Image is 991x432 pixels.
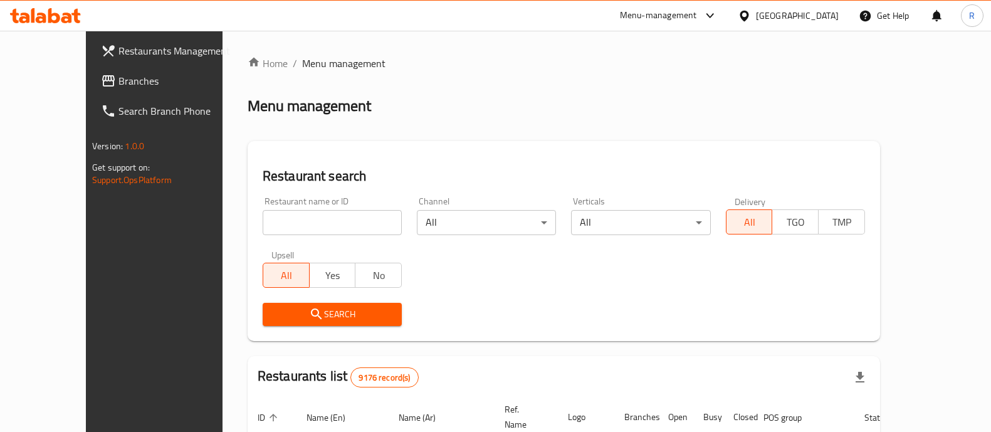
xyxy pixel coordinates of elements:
[726,209,773,234] button: All
[92,172,172,188] a: Support.OpsPlatform
[118,73,241,88] span: Branches
[92,138,123,154] span: Version:
[735,197,766,206] label: Delivery
[248,56,880,71] nav: breadcrumb
[118,43,241,58] span: Restaurants Management
[772,209,819,234] button: TGO
[315,266,351,285] span: Yes
[91,36,251,66] a: Restaurants Management
[263,167,865,186] h2: Restaurant search
[864,410,905,425] span: Status
[258,367,419,387] h2: Restaurants list
[248,96,371,116] h2: Menu management
[263,263,310,288] button: All
[777,213,814,231] span: TGO
[969,9,975,23] span: R
[350,367,418,387] div: Total records count
[818,209,865,234] button: TMP
[263,210,402,235] input: Search for restaurant name or ID..
[273,307,392,322] span: Search
[302,56,385,71] span: Menu management
[620,8,697,23] div: Menu-management
[845,362,875,392] div: Export file
[248,56,288,71] a: Home
[505,402,543,432] span: Ref. Name
[756,9,839,23] div: [GEOGRAPHIC_DATA]
[763,410,818,425] span: POS group
[263,303,402,326] button: Search
[125,138,144,154] span: 1.0.0
[118,103,241,119] span: Search Branch Phone
[307,410,362,425] span: Name (En)
[91,96,251,126] a: Search Branch Phone
[309,263,356,288] button: Yes
[731,213,768,231] span: All
[360,266,397,285] span: No
[271,250,295,259] label: Upsell
[91,66,251,96] a: Branches
[824,213,860,231] span: TMP
[258,410,281,425] span: ID
[355,263,402,288] button: No
[571,210,710,235] div: All
[351,372,417,384] span: 9176 record(s)
[293,56,297,71] li: /
[417,210,556,235] div: All
[399,410,452,425] span: Name (Ar)
[268,266,305,285] span: All
[92,159,150,176] span: Get support on:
